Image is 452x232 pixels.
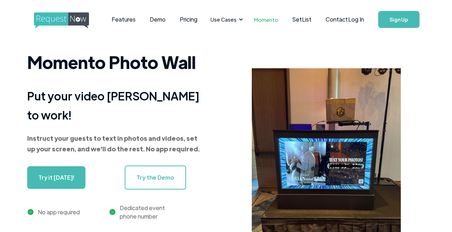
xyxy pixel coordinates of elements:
a: Sign Up [378,11,420,28]
a: Features [105,8,143,30]
a: SetList [285,8,319,30]
strong: Put your video [PERSON_NAME] to work! [27,88,200,122]
div: No app required [38,208,80,216]
div: Dedicated event phone number [120,204,165,221]
div: Use Cases [210,16,237,23]
img: green checkmark [109,209,115,215]
a: home [34,12,87,27]
a: Contact [319,8,355,30]
div: Use Cases [206,8,245,30]
a: Log In [341,7,371,32]
a: Demo [143,8,173,30]
h1: Momento Photo Wall [27,48,204,76]
img: green check [28,209,34,215]
strong: Instruct your guests to text in photos and videos, set up your screen, and we'll do the rest. No ... [27,134,200,153]
a: Pricing [173,8,204,30]
a: Momento [247,9,285,30]
img: requestnow logo [34,12,102,29]
a: Try the Demo [125,166,186,190]
a: Try it [DATE]! [27,166,85,189]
